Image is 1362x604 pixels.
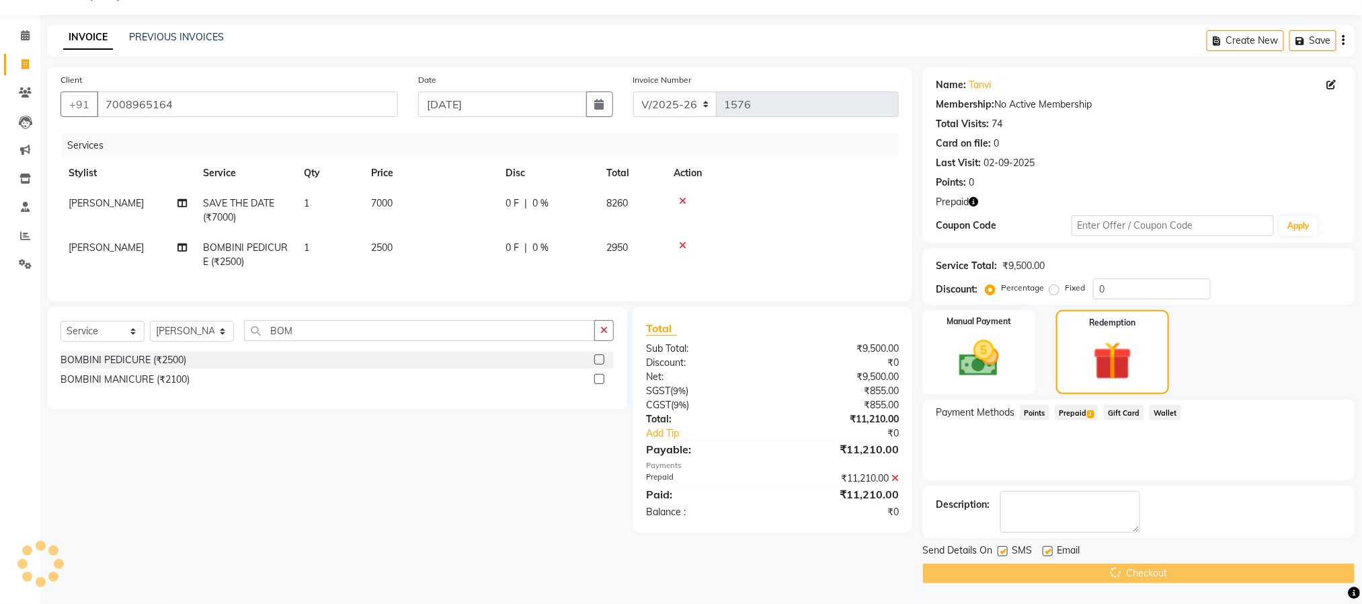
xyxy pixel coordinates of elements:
[936,259,997,273] div: Service Total:
[795,426,909,441] div: ₹0
[646,385,670,397] span: SGST
[61,373,190,387] div: BOMBINI MANICURE (₹2100)
[936,219,1071,233] div: Coupon Code
[1081,337,1144,385] img: _gift.svg
[61,353,186,367] div: BOMBINI PEDICURE (₹2500)
[969,78,991,92] a: Tanvi
[636,342,772,356] div: Sub Total:
[69,197,144,209] span: [PERSON_NAME]
[772,384,909,398] div: ₹855.00
[936,156,981,170] div: Last Visit:
[936,117,989,131] div: Total Visits:
[97,91,398,117] input: Search by Name/Mobile/Email/Code
[1089,317,1135,329] label: Redemption
[772,486,909,502] div: ₹11,210.00
[1057,543,1080,560] span: Email
[63,26,113,50] a: INVOICE
[1020,405,1049,420] span: Points
[506,196,519,211] span: 0 F
[772,370,909,384] div: ₹9,500.00
[524,196,527,211] span: |
[497,158,598,188] th: Disc
[203,197,274,223] span: SAVE THE DATE (₹7000)
[772,471,909,486] div: ₹11,210.00
[636,486,772,502] div: Paid:
[992,117,1002,131] div: 74
[1001,282,1044,294] label: Percentage
[1012,543,1032,560] span: SMS
[636,356,772,370] div: Discount:
[296,158,363,188] th: Qty
[772,356,909,370] div: ₹0
[606,197,628,209] span: 8260
[371,241,393,254] span: 2500
[61,74,82,86] label: Client
[674,400,686,410] span: 9%
[195,158,296,188] th: Service
[363,158,497,188] th: Price
[532,241,549,255] span: 0 %
[606,241,628,254] span: 2950
[636,505,772,519] div: Balance :
[936,78,966,92] div: Name:
[947,315,1012,328] label: Manual Payment
[936,195,969,209] span: Prepaid
[673,385,686,396] span: 9%
[984,156,1035,170] div: 02-09-2025
[772,398,909,412] div: ₹855.00
[244,320,595,341] input: Search or Scan
[936,98,1342,112] div: No Active Membership
[418,74,436,86] label: Date
[371,197,393,209] span: 7000
[524,241,527,255] span: |
[1002,259,1045,273] div: ₹9,500.00
[129,31,224,43] a: PREVIOUS INVOICES
[633,74,692,86] label: Invoice Number
[203,241,288,268] span: BOMBINI PEDICURE (₹2500)
[646,399,671,411] span: CGST
[304,241,309,254] span: 1
[922,543,992,560] span: Send Details On
[947,336,1011,381] img: _cash.svg
[994,137,999,151] div: 0
[636,471,772,486] div: Prepaid
[1289,30,1336,51] button: Save
[1104,405,1144,420] span: Gift Card
[936,137,991,151] div: Card on file:
[1087,410,1094,418] span: 2
[772,505,909,519] div: ₹0
[646,322,677,336] span: Total
[666,158,899,188] th: Action
[936,498,990,512] div: Description:
[646,460,899,471] div: Payments
[61,158,195,188] th: Stylist
[772,441,909,457] div: ₹11,210.00
[636,426,795,441] a: Add Tip
[61,91,98,117] button: +91
[598,158,666,188] th: Total
[636,384,772,398] div: ( )
[1065,282,1085,294] label: Fixed
[1150,405,1181,420] span: Wallet
[1279,216,1318,236] button: Apply
[636,441,772,457] div: Payable:
[69,241,144,254] span: [PERSON_NAME]
[636,412,772,426] div: Total:
[936,176,966,190] div: Points:
[772,342,909,356] div: ₹9,500.00
[936,98,994,112] div: Membership:
[936,406,1014,420] span: Payment Methods
[506,241,519,255] span: 0 F
[969,176,974,190] div: 0
[772,412,909,426] div: ₹11,210.00
[936,282,977,297] div: Discount:
[1207,30,1284,51] button: Create New
[1055,405,1098,420] span: Prepaid
[636,398,772,412] div: ( )
[532,196,549,211] span: 0 %
[1072,215,1275,236] input: Enter Offer / Coupon Code
[636,370,772,384] div: Net:
[62,133,909,158] div: Services
[304,197,309,209] span: 1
